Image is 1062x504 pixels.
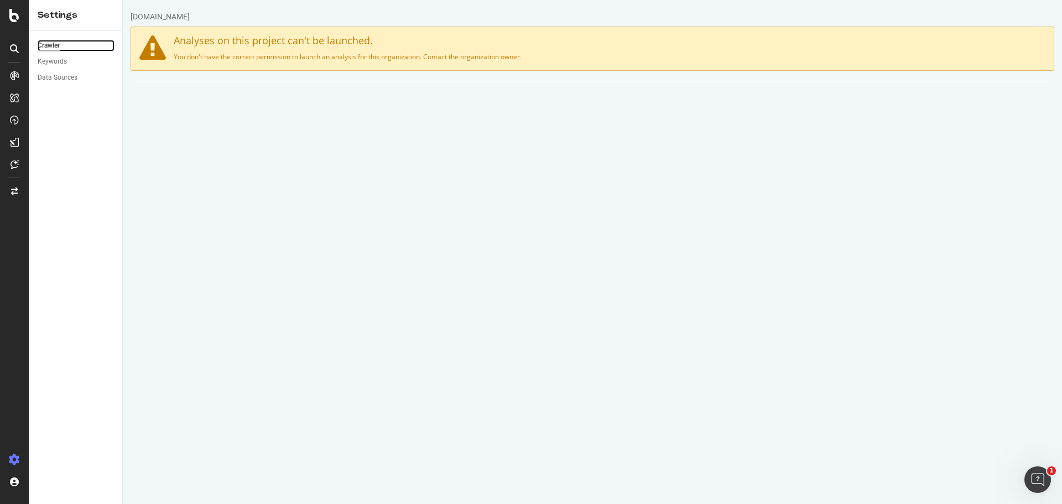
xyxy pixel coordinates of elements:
[38,72,77,84] div: Data Sources
[38,9,113,22] div: Settings
[38,72,114,84] a: Data Sources
[1047,466,1056,475] span: 1
[17,52,923,61] p: You don't have the correct permission to launch an analysis for this organization. Contact the or...
[38,40,60,51] div: Crawler
[8,11,67,22] div: [DOMAIN_NAME]
[1024,466,1051,493] iframe: Intercom live chat
[38,40,114,51] a: Crawler
[38,56,114,67] a: Keywords
[38,56,67,67] div: Keywords
[17,35,923,46] h4: Analyses on this project can't be launched.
